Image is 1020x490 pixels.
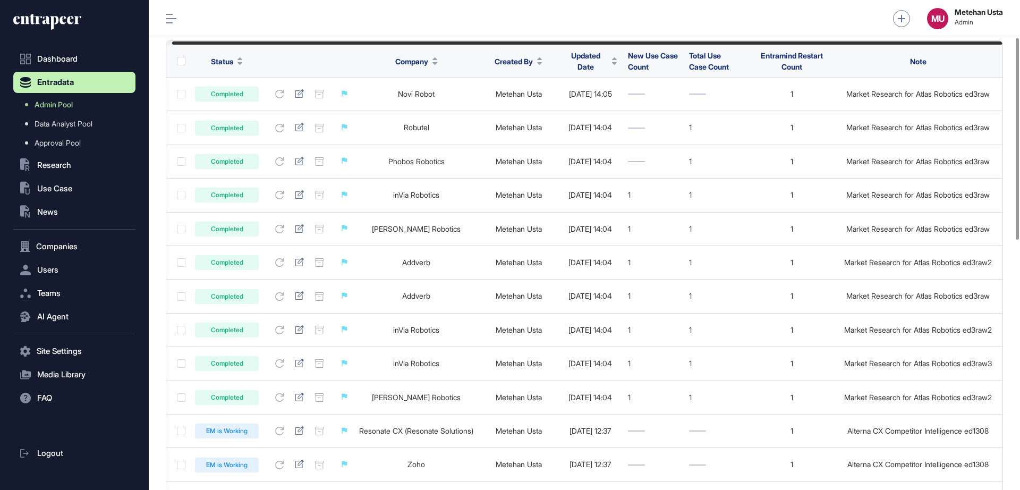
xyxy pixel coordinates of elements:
a: Metehan Usta [496,123,542,132]
div: 1 [750,258,834,267]
a: Novi Robot [398,89,435,98]
span: Site Settings [37,347,82,356]
div: 1 [689,393,739,402]
a: Approval Pool [19,133,135,153]
span: Company [395,56,428,67]
span: Note [910,57,926,66]
div: 1 [628,393,678,402]
div: [DATE] 14:04 [564,123,617,132]
a: Metehan Usta [496,291,542,300]
a: Phobos Robotics [388,157,445,166]
span: AI Agent [37,312,69,321]
a: [PERSON_NAME] Robotics [372,393,461,402]
div: [DATE] 12:37 [564,460,617,469]
div: 1 [750,90,834,98]
div: 1 [628,359,678,368]
div: 1 [628,225,678,233]
span: Users [37,266,58,274]
button: AI Agent [13,306,135,327]
span: Research [37,161,71,170]
button: Use Case [13,178,135,199]
span: Companies [36,242,78,251]
div: 1 [750,359,834,368]
a: inVia Robotics [393,190,439,199]
div: 1 [689,292,739,300]
button: News [13,201,135,223]
div: 1 [750,157,834,166]
span: Admin Pool [35,100,73,109]
div: 1 [750,393,834,402]
div: 1 [750,427,834,435]
a: Metehan Usta [496,426,542,435]
div: Completed [195,255,259,270]
div: [DATE] 14:04 [564,258,617,267]
a: Addverb [402,291,430,300]
div: Market Research for Atlas Robotics ed3raw [844,225,992,233]
div: 1 [750,191,834,199]
a: Robutel [404,123,429,132]
div: 1 [689,225,739,233]
div: Completed [195,154,259,169]
a: Metehan Usta [496,190,542,199]
div: Completed [195,289,259,304]
span: Created By [495,56,533,67]
a: Metehan Usta [496,460,542,469]
a: Metehan Usta [496,224,542,233]
div: [DATE] 14:04 [564,157,617,166]
div: 1 [628,191,678,199]
button: Research [13,155,135,176]
div: [DATE] 14:04 [564,393,617,402]
div: [DATE] 12:37 [564,427,617,435]
div: Market Research for Atlas Robotics ed3raw [844,123,992,132]
span: Entramind Restart Count [761,51,823,71]
div: 1 [628,292,678,300]
div: [DATE] 14:04 [564,191,617,199]
button: Status [211,56,243,67]
div: Market Research for Atlas Robotics ed3raw [844,157,992,166]
span: Entradata [37,78,74,87]
div: Alterna CX Competitor Intelligence ed1308 [844,427,992,435]
a: Metehan Usta [496,258,542,267]
div: Market Research for Atlas Robotics ed3raw2 [844,393,992,402]
button: Media Library [13,364,135,385]
div: Market Research for Atlas Robotics ed3raw [844,90,992,98]
a: Resonate CX (Resonate Solutions) [359,426,473,435]
a: Metehan Usta [496,393,542,402]
span: Data Analyst Pool [35,120,92,128]
button: FAQ [13,387,135,409]
div: Completed [195,188,259,202]
span: Logout [37,449,63,458]
div: Completed [195,121,259,136]
div: EM is Working [195,424,259,438]
div: 1 [750,326,834,334]
div: 1 [750,123,834,132]
span: Updated Date [564,50,608,72]
div: 1 [689,191,739,199]
a: Logout [13,443,135,464]
span: Dashboard [37,55,78,63]
div: Market Research for Atlas Robotics ed3raw [844,191,992,199]
span: News [37,208,58,216]
div: [DATE] 14:04 [564,292,617,300]
strong: Metehan Usta [955,8,1003,16]
button: Teams [13,283,135,304]
div: Market Research for Atlas Robotics ed3raw2 [844,258,992,267]
div: Completed [195,390,259,405]
button: Updated Date [564,50,617,72]
span: Teams [37,289,61,298]
button: Users [13,259,135,281]
div: 1 [750,460,834,469]
button: Entradata [13,72,135,93]
div: 1 [689,123,739,132]
div: MU [927,8,948,29]
button: Site Settings [13,341,135,362]
div: 1 [628,326,678,334]
button: Company [395,56,438,67]
div: 1 [750,292,834,300]
div: [DATE] 14:04 [564,359,617,368]
div: 1 [689,359,739,368]
a: Zoho [407,460,425,469]
div: Market Research for Atlas Robotics ed3raw2 [844,326,992,334]
a: inVia Robotics [393,325,439,334]
div: Market Research for Atlas Robotics ed3raw3 [844,359,992,368]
